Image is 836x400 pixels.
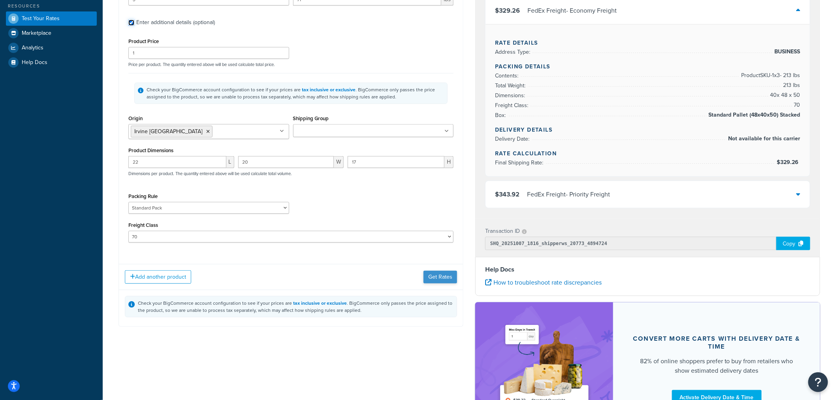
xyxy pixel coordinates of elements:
span: Total Weight: [495,81,527,90]
span: $329.26 [495,6,520,15]
label: Packing Rule [128,193,158,199]
span: Freight Class: [495,101,530,109]
p: Transaction ID [485,226,520,237]
span: Marketplace [22,30,51,37]
div: Check your BigCommerce account configuration to see if your prices are . BigCommerce only passes ... [147,86,444,100]
span: Box: [495,111,508,119]
span: 213 lbs [781,81,800,90]
span: Help Docs [22,59,47,66]
span: Delivery Date: [495,135,531,143]
span: Not available for this carrier [727,134,800,143]
label: Product Dimensions [128,147,173,153]
h4: Help Docs [485,265,810,274]
p: Price per product. The quantity entered above will be used calculate total price. [126,62,456,67]
span: L [226,156,234,168]
label: Freight Class [128,222,158,228]
div: Enter additional details (optional) [136,17,215,28]
span: Dimensions: [495,91,527,100]
span: Test Your Rates [22,15,60,22]
a: tax inclusive or exclusive [302,86,356,93]
span: Final Shipping Rate: [495,158,545,167]
button: Open Resource Center [808,372,828,392]
span: 40 x 48 x 50 [768,91,800,100]
label: Shipping Group [293,115,329,121]
a: Analytics [6,41,97,55]
a: Test Your Rates [6,11,97,26]
span: Product SKU-1 x 3 - 213 lbs [740,71,800,80]
div: FedEx Freight - Priority Freight [527,189,610,200]
span: W [334,156,344,168]
button: Add another product [125,270,191,284]
span: H [444,156,454,168]
label: Origin [128,115,143,121]
a: How to troubleshoot rate discrepancies [485,278,602,287]
h4: Rate Details [495,39,800,47]
div: 82% of online shoppers prefer to buy from retailers who show estimated delivery dates [632,357,801,375]
span: BUSINESS [773,47,800,57]
span: Irvine [GEOGRAPHIC_DATA] [134,127,202,136]
div: FedEx Freight - Economy Freight [527,5,617,16]
label: Product Price [128,38,159,44]
span: Contents: [495,72,520,80]
span: Standard Pallet (48x40x50) Stacked [707,110,800,120]
h4: Rate Calculation [495,149,800,158]
div: Resources [6,3,97,9]
span: $343.92 [495,190,520,199]
a: Marketplace [6,26,97,40]
a: tax inclusive or exclusive [293,300,347,307]
span: Analytics [22,45,43,51]
span: 70 [792,100,800,110]
div: Convert more carts with delivery date & time [632,335,801,351]
h4: Packing Details [495,62,800,71]
div: Copy [776,237,810,250]
p: Dimensions per product. The quantity entered above will be used calculate total volume. [126,171,292,176]
button: Get Rates [424,271,457,283]
span: $329.26 [777,158,800,166]
a: Help Docs [6,55,97,70]
h4: Delivery Details [495,126,800,134]
input: Enter additional details (optional) [128,20,134,26]
span: Address Type: [495,48,532,56]
div: Check your BigCommerce account configuration to see if your prices are . BigCommerce only passes ... [138,300,454,314]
